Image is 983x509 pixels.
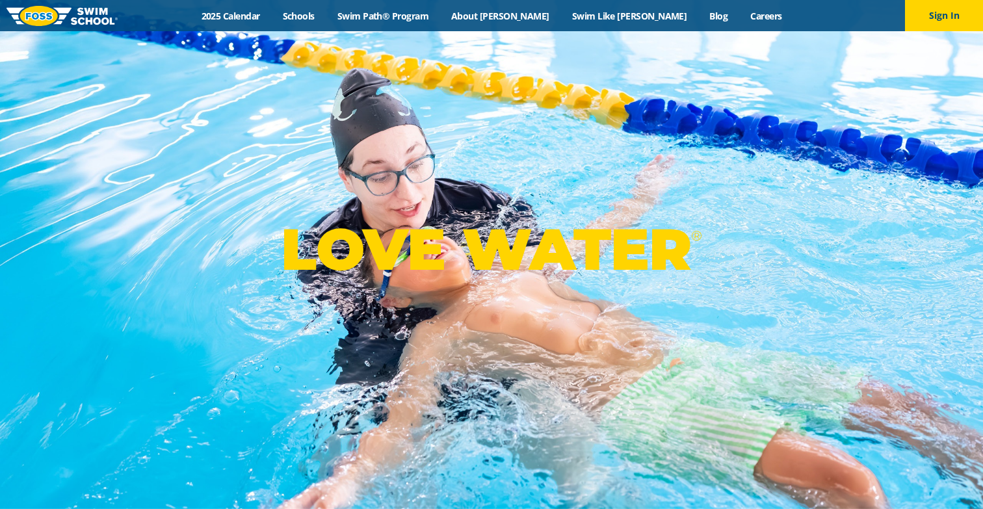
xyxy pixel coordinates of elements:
a: Schools [271,10,326,22]
a: Swim Path® Program [326,10,439,22]
a: Careers [739,10,793,22]
a: Blog [698,10,739,22]
a: Swim Like [PERSON_NAME] [560,10,698,22]
sup: ® [691,228,701,244]
a: 2025 Calendar [190,10,271,22]
a: About [PERSON_NAME] [440,10,561,22]
p: LOVE WATER [281,215,701,284]
img: FOSS Swim School Logo [7,6,118,26]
